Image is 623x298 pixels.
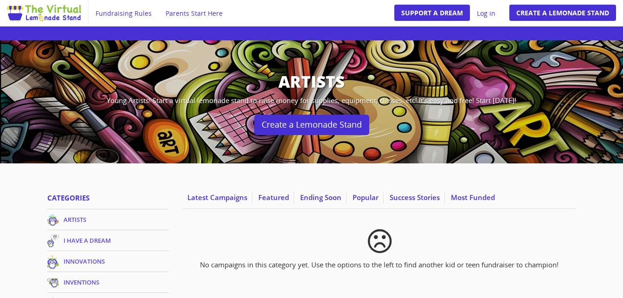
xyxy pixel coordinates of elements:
div: No campaigns in this category yet. Use the options to the left to find another kid or teen fundra... [176,223,583,270]
a: ARTISTS [47,213,169,227]
img: Image [7,5,81,22]
span: Support A Dream [401,8,463,17]
h2: ARTISTS [47,73,576,91]
img: 60358_icon_artist_150.png [47,214,59,226]
a: Popular [348,191,384,204]
a: INNOVATIONS [47,254,169,268]
a: Latest Campaigns [183,191,252,204]
a: I HAVE A DREAM [47,233,169,247]
a: Success Stories [385,191,445,204]
a: Create a Lemonade Stand [509,5,616,21]
a: Create a Lemonade Stand [254,115,369,135]
span: Categories [47,193,90,202]
img: 26584_icon_Inovation_150.png [47,254,59,270]
a: Most Funded [446,191,500,204]
a: Support A Dream [394,5,470,21]
img: 19208_icon_I_Have_A_Dream_150.png [47,234,59,247]
p: Young Artists! Start a virtual lemonade stand to raise money for supplies, equipment, classes, et... [47,96,576,105]
a: INVENTIONS [47,275,169,289]
a: Featured [254,191,294,204]
img: 99038_icon_Invention_150.png [47,278,59,288]
a: Ending Soon [295,191,347,204]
